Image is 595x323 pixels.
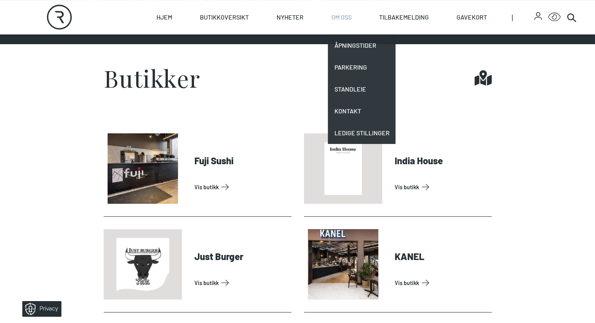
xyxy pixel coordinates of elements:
iframe: Manage Preferences [8,298,72,319]
a: Standleie [328,78,395,100]
a: Åpningstider [328,34,395,56]
a: Vis Butikk: Fuji Sushi [194,181,288,193]
h1: Butikker [104,66,201,90]
a: Parkering [328,56,395,78]
a: Vis Butikk: Just Burger [194,276,288,289]
a: Kontakt [328,100,395,122]
button: Open Accessibility Menu [548,11,561,23]
a: Vis Butikk: India House [395,181,489,193]
a: Vis Butikk: KANEL [395,276,489,289]
a: Ledige stillinger [328,122,395,144]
